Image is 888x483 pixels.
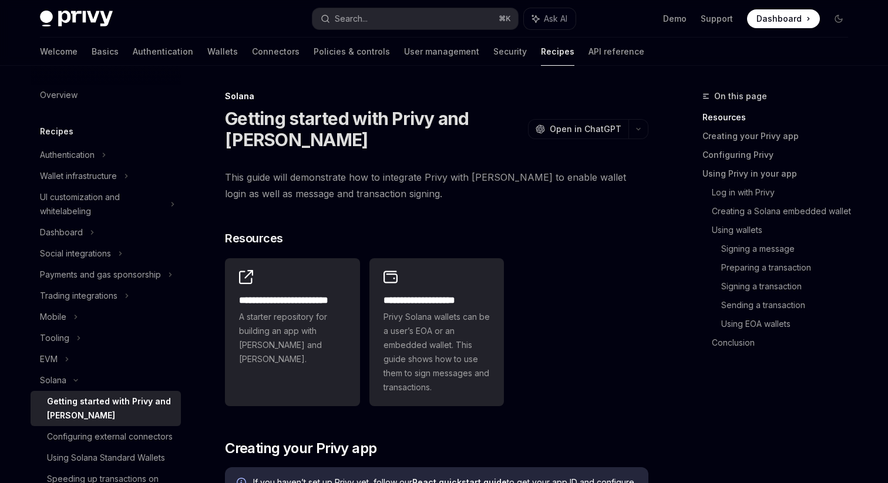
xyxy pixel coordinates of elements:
[714,89,767,103] span: On this page
[40,190,163,218] div: UI customization and whitelabeling
[40,310,66,324] div: Mobile
[712,221,857,239] a: Using wallets
[47,430,173,444] div: Configuring external connectors
[40,331,69,345] div: Tooling
[239,310,346,366] span: A starter repository for building an app with [PERSON_NAME] and [PERSON_NAME].
[712,333,857,352] a: Conclusion
[528,119,628,139] button: Open in ChatGPT
[550,123,621,135] span: Open in ChatGPT
[369,258,504,406] a: **** **** **** *****Privy Solana wallets can be a user’s EOA or an embedded wallet. This guide sh...
[207,38,238,66] a: Wallets
[40,373,66,387] div: Solana
[40,289,117,303] div: Trading integrations
[40,11,113,27] img: dark logo
[702,108,857,127] a: Resources
[47,451,165,465] div: Using Solana Standard Wallets
[702,146,857,164] a: Configuring Privy
[40,352,58,366] div: EVM
[225,108,523,150] h1: Getting started with Privy and [PERSON_NAME]
[829,9,848,28] button: Toggle dark mode
[40,38,78,66] a: Welcome
[40,268,161,282] div: Payments and gas sponsorship
[40,246,111,261] div: Social integrations
[493,38,527,66] a: Security
[31,447,181,468] a: Using Solana Standard Wallets
[404,38,479,66] a: User management
[314,38,390,66] a: Policies & controls
[712,183,857,202] a: Log in with Privy
[721,258,857,277] a: Preparing a transaction
[225,169,648,202] span: This guide will demonstrate how to integrate Privy with [PERSON_NAME] to enable wallet login as w...
[31,391,181,426] a: Getting started with Privy and [PERSON_NAME]
[225,230,283,246] span: Resources
[384,310,490,394] span: Privy Solana wallets can be a user’s EOA or an embedded wallet. This guide shows how to use them ...
[721,315,857,333] a: Using EOA wallets
[335,12,368,26] div: Search...
[712,202,857,221] a: Creating a Solana embedded wallet
[721,277,857,296] a: Signing a transaction
[499,14,511,23] span: ⌘ K
[524,8,576,29] button: Ask AI
[40,88,78,102] div: Overview
[40,225,83,239] div: Dashboard
[747,9,820,28] a: Dashboard
[663,13,687,25] a: Demo
[702,127,857,146] a: Creating your Privy app
[133,38,193,66] a: Authentication
[702,164,857,183] a: Using Privy in your app
[541,38,574,66] a: Recipes
[92,38,119,66] a: Basics
[225,90,648,102] div: Solana
[756,13,802,25] span: Dashboard
[721,239,857,258] a: Signing a message
[40,169,117,183] div: Wallet infrastructure
[31,426,181,447] a: Configuring external connectors
[40,148,95,162] div: Authentication
[252,38,300,66] a: Connectors
[701,13,733,25] a: Support
[721,296,857,315] a: Sending a transaction
[544,13,567,25] span: Ask AI
[31,85,181,106] a: Overview
[47,394,174,423] div: Getting started with Privy and [PERSON_NAME]
[312,8,518,29] button: Search...⌘K
[588,38,644,66] a: API reference
[225,439,376,458] span: Creating your Privy app
[40,124,73,139] h5: Recipes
